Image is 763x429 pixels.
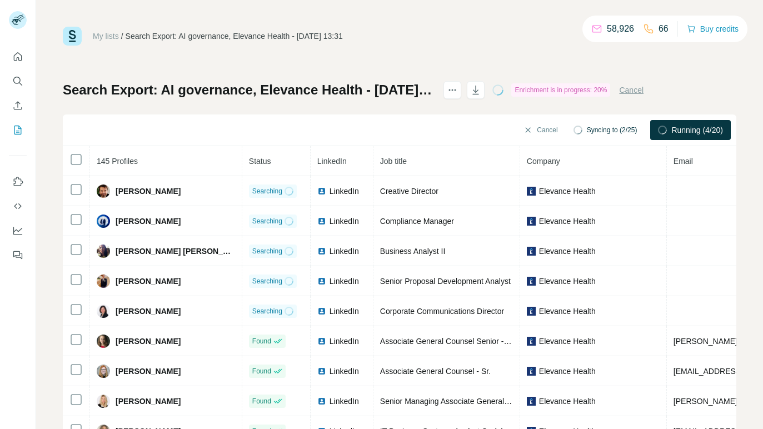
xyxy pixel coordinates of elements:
[116,306,181,317] span: [PERSON_NAME]
[9,196,27,216] button: Use Surfe API
[380,247,446,256] span: Business Analyst II
[380,337,575,346] span: Associate General Counsel Senior - Information Security
[9,172,27,192] button: Use Surfe on LinkedIn
[116,216,181,227] span: [PERSON_NAME]
[97,395,110,408] img: Avatar
[9,47,27,67] button: Quick start
[687,21,739,37] button: Buy credits
[539,216,596,227] span: Elevance Health
[330,216,359,227] span: LinkedIn
[330,396,359,407] span: LinkedIn
[380,367,491,376] span: Associate General Counsel - Sr.
[97,184,110,198] img: Avatar
[527,157,560,166] span: Company
[317,307,326,316] img: LinkedIn logo
[330,246,359,257] span: LinkedIn
[97,275,110,288] img: Avatar
[9,245,27,265] button: Feedback
[671,124,723,136] span: Running (4/20)
[380,277,511,286] span: Senior Proposal Development Analyst
[527,337,536,346] img: company-logo
[674,157,693,166] span: Email
[317,337,326,346] img: LinkedIn logo
[116,366,181,377] span: [PERSON_NAME]
[252,366,271,376] span: Found
[511,83,610,97] div: Enrichment is in progress: 20%
[330,186,359,197] span: LinkedIn
[380,217,454,226] span: Compliance Manager
[539,306,596,317] span: Elevance Health
[252,396,271,406] span: Found
[97,245,110,258] img: Avatar
[9,221,27,241] button: Dashboard
[97,305,110,318] img: Avatar
[252,246,282,256] span: Searching
[527,397,536,406] img: company-logo
[539,186,596,197] span: Elevance Health
[63,81,433,99] h1: Search Export: AI governance, Elevance Health - [DATE] 13:31
[116,276,181,287] span: [PERSON_NAME]
[380,307,504,316] span: Corporate Communications Director
[317,157,347,166] span: LinkedIn
[516,120,565,140] button: Cancel
[527,277,536,286] img: company-logo
[539,276,596,287] span: Elevance Health
[252,336,271,346] span: Found
[330,336,359,347] span: LinkedIn
[126,31,343,42] div: Search Export: AI governance, Elevance Health - [DATE] 13:31
[659,22,669,36] p: 66
[539,396,596,407] span: Elevance Health
[539,246,596,257] span: Elevance Health
[317,397,326,406] img: LinkedIn logo
[9,120,27,140] button: My lists
[97,214,110,228] img: Avatar
[317,187,326,196] img: LinkedIn logo
[252,216,282,226] span: Searching
[252,186,282,196] span: Searching
[330,276,359,287] span: LinkedIn
[9,96,27,116] button: Enrich CSV
[63,27,82,46] img: Surfe Logo
[330,306,359,317] span: LinkedIn
[97,365,110,378] img: Avatar
[527,367,536,376] img: company-logo
[116,186,181,197] span: [PERSON_NAME]
[607,22,634,36] p: 58,926
[527,307,536,316] img: company-logo
[330,366,359,377] span: LinkedIn
[317,367,326,376] img: LinkedIn logo
[539,366,596,377] span: Elevance Health
[252,306,282,316] span: Searching
[121,31,123,42] li: /
[9,71,27,91] button: Search
[443,81,461,99] button: actions
[116,336,181,347] span: [PERSON_NAME]
[587,125,637,135] span: Syncing to (2/25)
[380,187,438,196] span: Creative Director
[527,247,536,256] img: company-logo
[93,32,119,41] a: My lists
[527,187,536,196] img: company-logo
[249,157,271,166] span: Status
[380,397,535,406] span: Senior Managing Associate General Counsel
[527,217,536,226] img: company-logo
[97,335,110,348] img: Avatar
[116,396,181,407] span: [PERSON_NAME]
[619,84,644,96] button: Cancel
[116,246,235,257] span: [PERSON_NAME] [PERSON_NAME]
[380,157,407,166] span: Job title
[317,217,326,226] img: LinkedIn logo
[252,276,282,286] span: Searching
[97,157,138,166] span: 145 Profiles
[317,277,326,286] img: LinkedIn logo
[539,336,596,347] span: Elevance Health
[317,247,326,256] img: LinkedIn logo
